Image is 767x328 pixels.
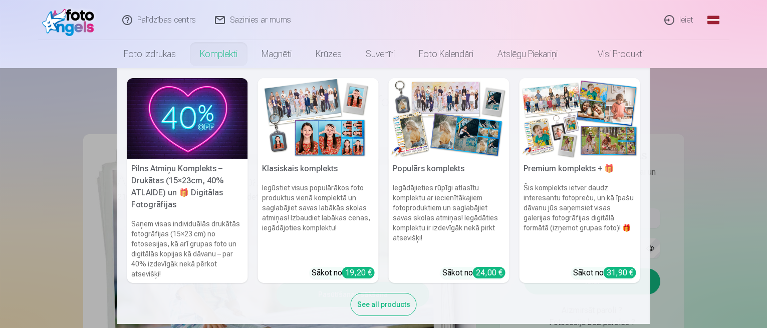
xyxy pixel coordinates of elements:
div: Sākot no [573,267,636,279]
a: Populārs komplektsPopulārs komplektsIegādājieties rūpīgi atlasītu komplektu ar iecienītākajiem fo... [389,78,509,283]
img: /fa1 [42,4,100,36]
a: Krūzes [304,40,354,68]
h6: Saņem visas individuālās drukātās fotogrāfijas (15×23 cm) no fotosesijas, kā arī grupas foto un d... [127,215,248,283]
a: Premium komplekts + 🎁 Premium komplekts + 🎁Šis komplekts ietver daudz interesantu fotopreču, un k... [520,78,640,283]
a: Komplekti [188,40,249,68]
img: Populārs komplekts [389,78,509,159]
div: See all products [351,293,417,316]
a: Suvenīri [354,40,407,68]
div: Sākot no [442,267,505,279]
div: Sākot no [312,267,375,279]
a: Foto izdrukas [112,40,188,68]
a: Klasiskais komplektsKlasiskais komplektsIegūstiet visus populārākos foto produktus vienā komplekt... [258,78,379,283]
a: See all products [351,298,417,309]
img: Pilns Atmiņu Komplekts – Drukātas (15×23cm, 40% ATLAIDE) un 🎁 Digitālas Fotogrāfijas [127,78,248,159]
h6: Iegādājieties rūpīgi atlasītu komplektu ar iecienītākajiem fotoproduktiem un saglabājiet savas sk... [389,179,509,263]
h5: Populārs komplekts [389,159,509,179]
div: 19,20 € [342,267,375,278]
a: Magnēti [249,40,304,68]
a: Pilns Atmiņu Komplekts – Drukātas (15×23cm, 40% ATLAIDE) un 🎁 Digitālas Fotogrāfijas Pilns Atmiņu... [127,78,248,283]
div: 24,00 € [473,267,505,278]
img: Klasiskais komplekts [258,78,379,159]
h5: Premium komplekts + 🎁 [520,159,640,179]
img: Premium komplekts + 🎁 [520,78,640,159]
h6: Iegūstiet visus populārākos foto produktus vienā komplektā un saglabājiet savas labākās skolas at... [258,179,379,263]
h5: Pilns Atmiņu Komplekts – Drukātas (15×23cm, 40% ATLAIDE) un 🎁 Digitālas Fotogrāfijas [127,159,248,215]
a: Visi produkti [570,40,656,68]
h6: Šis komplekts ietver daudz interesantu fotopreču, un kā īpašu dāvanu jūs saņemsiet visas galerija... [520,179,640,263]
a: Foto kalendāri [407,40,485,68]
div: 31,90 € [604,267,636,278]
h5: Klasiskais komplekts [258,159,379,179]
a: Atslēgu piekariņi [485,40,570,68]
